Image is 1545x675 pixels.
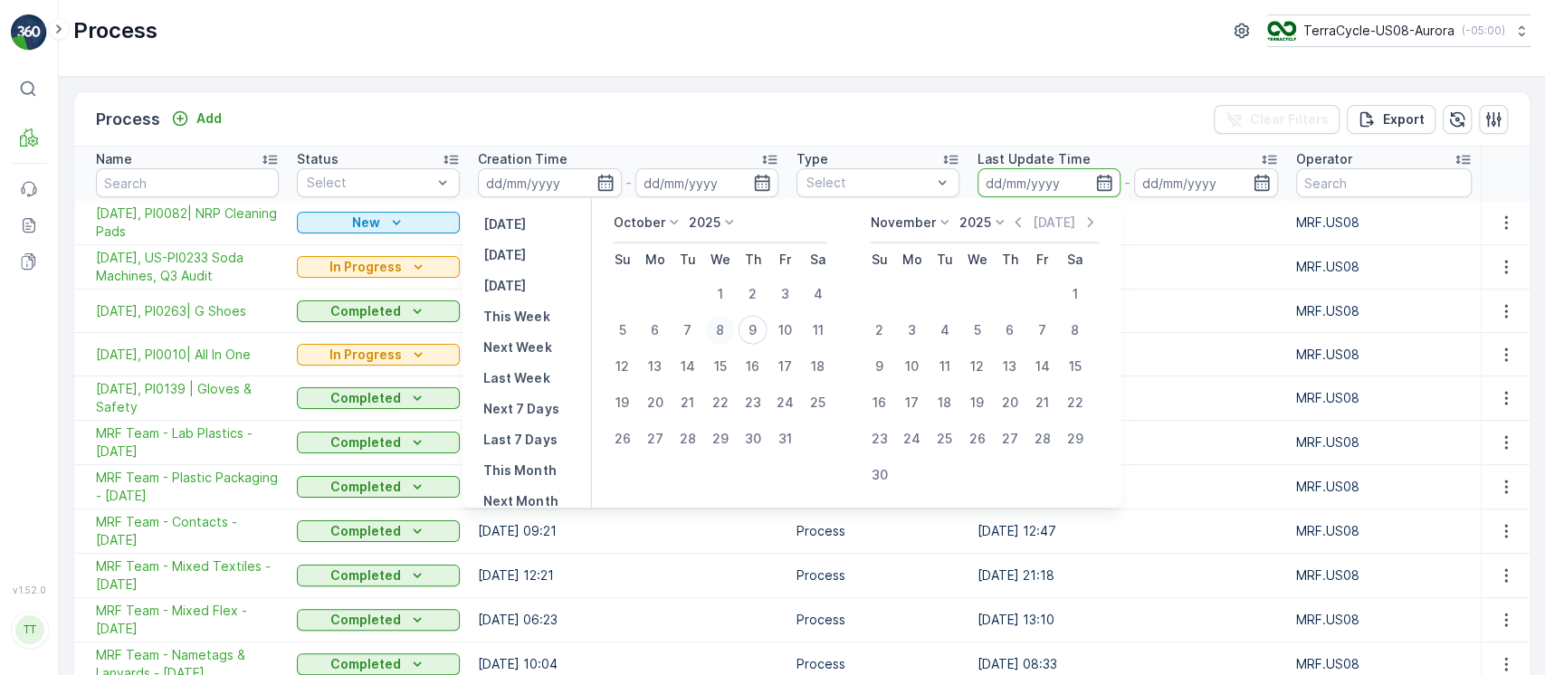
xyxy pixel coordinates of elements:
[895,243,928,276] th: Monday
[478,168,621,197] input: dd/mm/yyyy
[297,609,460,631] button: Completed
[796,150,828,168] p: Type
[978,168,1121,197] input: dd/mm/yyyy
[705,388,734,417] div: 22
[1296,433,1472,452] p: MRF.US08
[352,214,380,232] p: New
[962,388,991,417] div: 19
[801,243,834,276] th: Saturday
[96,107,160,132] p: Process
[897,424,926,453] div: 24
[968,333,1287,376] td: [DATE] 07:13
[640,424,669,453] div: 27
[11,599,47,661] button: TT
[738,280,767,309] div: 2
[770,388,799,417] div: 24
[703,243,736,276] th: Wednesday
[803,352,832,381] div: 18
[625,172,632,194] p: -
[330,389,401,407] p: Completed
[738,424,767,453] div: 30
[968,421,1287,465] td: [DATE] 12:35
[736,243,768,276] th: Thursday
[297,520,460,542] button: Completed
[297,653,460,675] button: Completed
[640,316,669,345] div: 6
[96,346,279,364] span: [DATE], PI0010| All In One
[962,316,991,345] div: 5
[607,352,636,381] div: 12
[995,352,1024,381] div: 13
[796,611,959,629] p: Process
[476,490,565,512] button: Next Month
[96,249,279,285] span: [DATE], US-PI0233 Soda Machines, Q3 Audit
[995,424,1024,453] div: 27
[962,424,991,453] div: 26
[483,338,551,357] p: Next Week
[469,509,787,554] td: [DATE] 09:21
[73,16,157,45] p: Process
[770,352,799,381] div: 17
[864,316,893,345] div: 2
[864,424,893,453] div: 23
[483,215,526,233] p: [DATE]
[672,352,701,381] div: 14
[469,598,787,642] td: [DATE] 06:23
[995,316,1024,345] div: 6
[1134,168,1277,197] input: dd/mm/yyyy
[96,249,279,285] a: 10/07/25, US-PI0233 Soda Machines, Q3 Audit
[330,478,401,496] p: Completed
[478,150,567,168] p: Creation Time
[968,376,1287,421] td: [DATE] 12:56
[1296,346,1472,364] p: MRF.US08
[483,431,557,449] p: Last 7 Days
[330,655,401,673] p: Completed
[968,509,1287,554] td: [DATE] 12:47
[307,174,432,192] p: Select
[1060,388,1089,417] div: 22
[1296,566,1472,585] p: MRF.US08
[993,243,1025,276] th: Thursday
[968,245,1287,290] td: [DATE] 13:38
[96,204,279,241] a: 10/08/25, PI0082| NRP Cleaning Pads
[1296,611,1472,629] p: MRF.US08
[796,566,959,585] p: Process
[329,258,402,276] p: In Progress
[928,243,960,276] th: Tuesday
[770,424,799,453] div: 31
[297,212,460,233] button: New
[1296,150,1352,168] p: Operator
[96,424,279,461] a: MRF Team - Lab Plastics - 09/25/2025
[796,655,959,673] p: Process
[897,352,926,381] div: 10
[297,344,460,366] button: In Progress
[864,461,893,490] div: 30
[1214,105,1340,134] button: Clear Filters
[476,398,566,420] button: Next 7 Days
[1296,302,1472,320] p: MRF.US08
[968,598,1287,642] td: [DATE] 13:10
[930,352,958,381] div: 11
[1383,110,1425,128] p: Export
[1347,105,1435,134] button: Export
[1296,168,1472,197] input: Search
[164,108,229,129] button: Add
[806,174,931,192] p: Select
[476,460,563,481] button: This Month
[11,14,47,51] img: logo
[930,388,958,417] div: 18
[297,150,339,168] p: Status
[870,214,935,232] p: November
[930,316,958,345] div: 4
[1027,424,1056,453] div: 28
[469,554,787,598] td: [DATE] 12:21
[1296,522,1472,540] p: MRF.US08
[96,602,279,638] span: MRF Team - Mixed Flex - [DATE]
[672,388,701,417] div: 21
[476,214,533,235] button: Yesterday
[297,300,460,322] button: Completed
[476,337,558,358] button: Next Week
[330,302,401,320] p: Completed
[978,150,1091,168] p: Last Update Time
[11,585,47,595] span: v 1.52.0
